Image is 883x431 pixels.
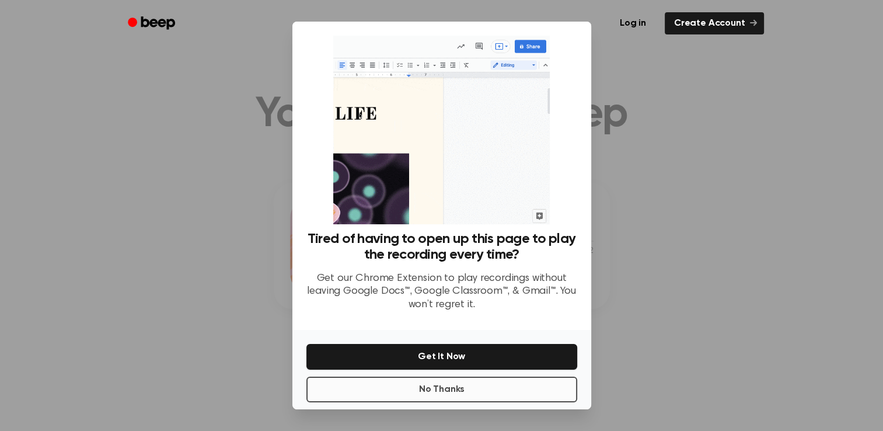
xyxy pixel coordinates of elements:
[333,36,550,224] img: Beep extension in action
[306,377,577,402] button: No Thanks
[306,344,577,370] button: Get It Now
[306,231,577,263] h3: Tired of having to open up this page to play the recording every time?
[120,12,186,35] a: Beep
[665,12,764,34] a: Create Account
[306,272,577,312] p: Get our Chrome Extension to play recordings without leaving Google Docs™, Google Classroom™, & Gm...
[608,10,658,37] a: Log in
